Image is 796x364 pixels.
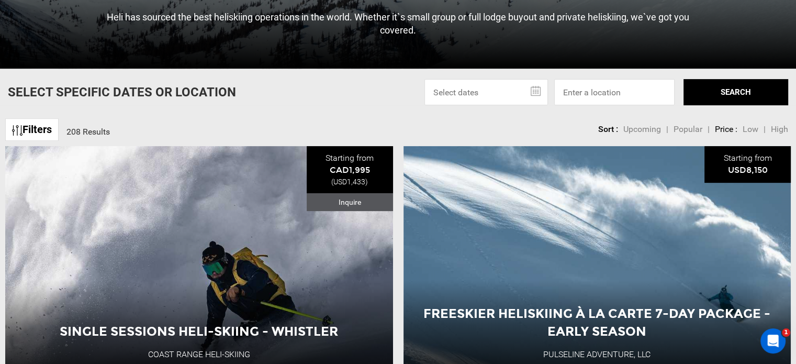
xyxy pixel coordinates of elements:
li: | [708,124,710,136]
img: btn-icon.svg [12,125,23,136]
button: SEARCH [683,79,788,105]
span: Popular [674,124,702,134]
li: | [764,124,766,136]
span: Upcoming [623,124,661,134]
span: 208 Results [66,127,110,137]
span: High [771,124,788,134]
a: Filters [5,118,59,141]
p: Select Specific Dates Or Location [8,83,236,101]
li: Sort : [598,124,618,136]
li: | [666,124,668,136]
iframe: Intercom live chat [760,328,786,354]
span: Low [743,124,758,134]
p: Heli has sourced the best heliskiing operations in the world. Whether it`s small group or full lo... [105,10,691,37]
input: Select dates [424,79,548,105]
span: 1 [782,328,790,337]
input: Enter a location [554,79,675,105]
li: Price : [715,124,737,136]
